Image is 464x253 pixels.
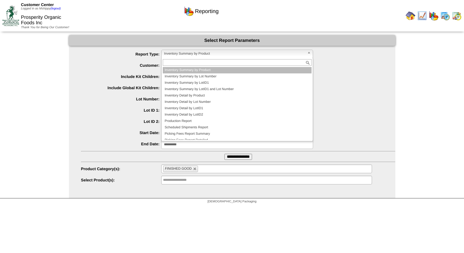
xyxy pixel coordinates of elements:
[163,124,312,131] li: Scheduled Shipments Report
[163,86,312,93] li: Inventory Summary by LotID1 and Lot Number
[81,142,162,146] label: End Date:
[2,5,19,26] img: ZoRoCo_Logo(Green%26Foil)%20jpg.webp
[81,130,162,135] label: Start Date:
[81,119,162,124] label: Lot ID 2:
[81,61,395,68] span: Prosperity Organic Foods Inc
[163,131,312,137] li: Picking Fees Report Summary
[163,99,312,105] li: Inventory Detail by Lot Number
[163,67,312,73] li: Inventory Summary by Product
[165,167,192,170] span: FINISHED GOOD
[163,112,312,118] li: Inventory Detail by LotID2
[81,108,162,113] label: Lot ID 1:
[81,97,162,101] label: Lot Number:
[163,137,312,143] li: Picking Fees Report Detailed
[440,11,450,21] img: calendarprod.gif
[21,26,69,29] span: Thank You for Being Our Customer!
[50,7,61,10] a: (logout)
[69,35,395,46] div: Select Report Parameters
[21,15,61,25] span: Prosperity Organic Foods Inc
[406,11,415,21] img: home.gif
[184,6,194,16] img: graph.gif
[164,50,305,57] span: Inventory Summary by Product
[163,105,312,112] li: Inventory Detail by LotID1
[81,167,162,171] label: Product Category(s):
[21,2,54,7] span: Customer Center
[81,74,162,79] label: Include Kit Children:
[81,178,162,182] label: Select Product(s):
[163,118,312,124] li: Production Report
[81,86,162,90] label: Include Global Kit Children:
[195,8,219,15] span: Reporting
[163,93,312,99] li: Inventory Detail by Product
[163,73,312,80] li: Inventory Summary by Lot Number
[429,11,438,21] img: graph.gif
[81,63,162,68] label: Customer:
[207,200,256,203] span: [DEMOGRAPHIC_DATA] Packaging
[81,52,162,56] label: Report Type:
[163,80,312,86] li: Inventory Summary by LotID1
[21,7,61,10] span: Logged in as Mshippy
[452,11,462,21] img: calendarinout.gif
[417,11,427,21] img: line_graph.gif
